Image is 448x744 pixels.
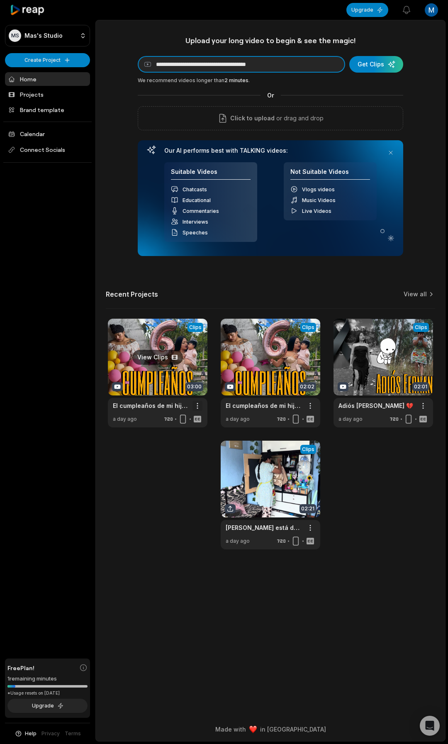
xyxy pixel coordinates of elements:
p: or drag and drop [275,113,324,123]
button: Create Project [5,53,90,67]
span: Chatcasts [183,186,207,193]
button: Help [15,730,37,737]
a: El cumpleaños de mi hija 💅🏻💋 [113,401,189,410]
h4: Not Suitable Videos [290,168,370,180]
span: Music Videos [302,197,336,203]
a: Projects [5,88,90,101]
div: 1 remaining minutes [7,675,88,683]
a: Home [5,72,90,86]
div: Made with in [GEOGRAPHIC_DATA] [103,725,438,734]
div: Open Intercom Messenger [420,716,440,736]
h4: Suitable Videos [171,168,251,180]
a: Privacy [41,730,60,737]
span: Click to upload [230,113,275,123]
span: 2 minutes [224,77,248,83]
span: Commentaries [183,208,219,214]
span: Free Plan! [7,664,34,672]
button: Upgrade [346,3,388,17]
a: El cumpleaños de mi hija 💅🏻💋 [226,401,302,410]
a: View all [404,290,427,298]
span: Live Videos [302,208,331,214]
p: Mas's Studio [24,32,63,39]
img: heart emoji [249,726,257,733]
button: Upgrade [7,699,88,713]
a: Terms [65,730,81,737]
span: Connect Socials [5,142,90,157]
a: Brand template [5,103,90,117]
span: Educational [183,197,211,203]
a: Adiós [PERSON_NAME] 💔 [338,401,413,410]
div: *Usage resets on [DATE] [7,690,88,696]
div: MS [9,29,21,42]
span: Vlogs videos [302,186,335,193]
h2: Recent Projects [106,290,158,298]
a: [PERSON_NAME] está de Regreso？ 😭 [226,523,302,532]
span: Speeches [183,229,208,236]
span: Help [25,730,37,737]
div: We recommend videos longer than . [138,77,403,84]
a: Calendar [5,127,90,141]
span: Interviews [183,219,208,225]
h3: Our AI performs best with TALKING videos: [164,147,377,154]
span: Or [261,91,281,100]
h1: Upload your long video to begin & see the magic! [138,36,403,45]
button: Get Clips [349,56,403,73]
